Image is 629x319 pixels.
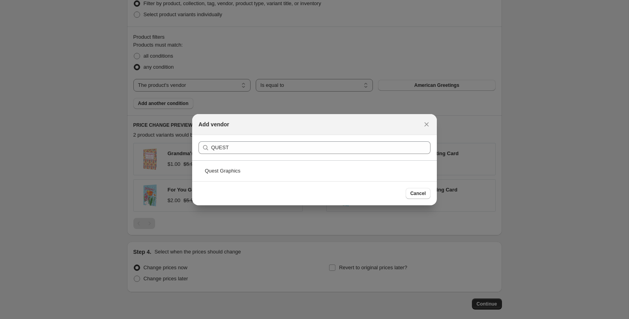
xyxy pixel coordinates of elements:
[211,141,431,154] input: Search vendors
[406,188,431,199] button: Cancel
[410,190,426,197] span: Cancel
[198,120,229,128] h2: Add vendor
[192,160,437,181] div: Quest Graphics
[421,119,432,130] button: Close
